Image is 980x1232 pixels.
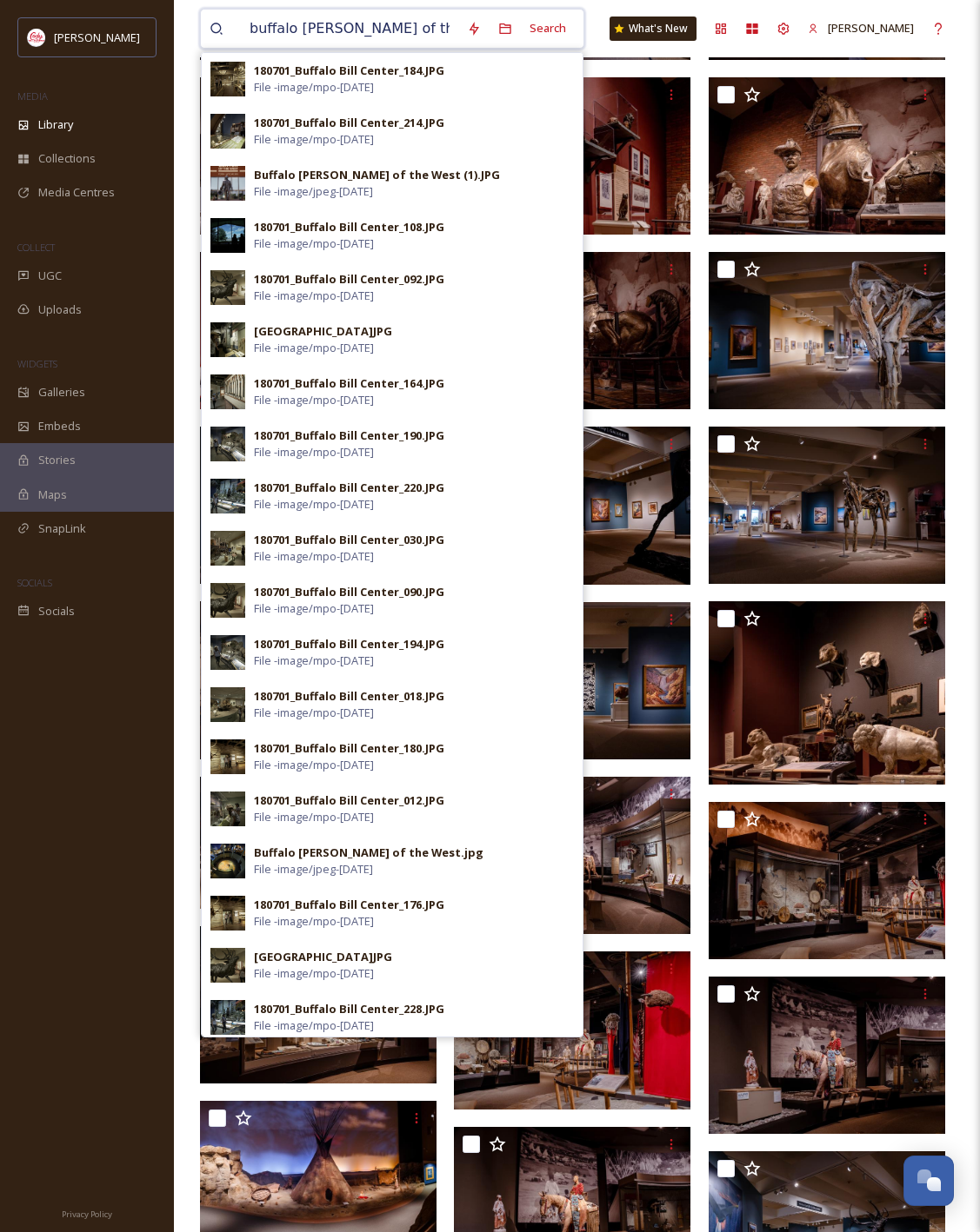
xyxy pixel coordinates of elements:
[254,427,444,444] div: 180701_Buffalo Bill Center_190.JPG
[210,739,245,774] img: 9G09ukj0ESYAAAAAAAAYfQ180701_Buffalo%2520Bill%2520Center_180.JPG
[38,184,115,201] span: Media Centres
[254,323,392,340] div: [GEOGRAPHIC_DATA]JPG
[799,11,923,45] a: [PERSON_NAME]
[254,288,374,304] span: File - image/mpo - [DATE]
[210,792,245,826] img: 9G09ukj0ESYAAAAAAAAYKA180701_Buffalo%2520Bill%2520Center_012.JPG
[38,116,73,133] span: Library
[200,926,437,1083] img: ext_1736541980.833779_christian.miklos@verbinteractive.com-BBCW-Plains Indian-39.jpg
[210,270,245,305] img: 9G09ukj0ESYAAAAAAAAYUQ180701_Buffalo%2520Bill%2520Center_092.JPG
[254,392,374,408] span: File - image/mpo - [DATE]
[254,548,374,565] span: File - image/mpo - [DATE]
[521,11,575,45] div: Search
[709,252,945,409] img: ext_1736542086.552228_christian.miklos@verbinteractive.com-BBCW-Whitney Art-05.jpg
[254,375,444,392] div: 180701_Buffalo Bill Center_164.JPG
[254,115,444,131] div: 180701_Buffalo Bill Center_214.JPG
[254,131,374,148] span: File - image/mpo - [DATE]
[709,977,945,1134] img: ext_1736541956.000605_christian.miklos@verbinteractive.com-BBCW-Plains Indian-37-V2.jpg
[254,584,444,600] div: 180701_Buffalo Bill Center_090.JPG
[38,487,67,503] span: Maps
[254,1001,444,1017] div: 180701_Buffalo Bill Center_228.JPG
[254,219,444,235] div: 180701_Buffalo Bill Center_108.JPG
[254,740,444,757] div: 180701_Buffalo Bill Center_180.JPG
[17,241,55,254] span: COLLECT
[38,268,62,284] span: UGC
[254,913,374,930] span: File - image/mpo - [DATE]
[709,601,945,784] img: ext_1736542021.672342_christian.miklos@verbinteractive.com-BBCW-Whitney Art-07-02.jpg
[254,444,374,460] span: File - image/mpo - [DATE]
[200,427,437,584] img: ext_1736542080.809548_christian.miklos@verbinteractive.com-BBCW-Whitney Art-06.jpg
[254,897,444,913] div: 180701_Buffalo Bill Center_176.JPG
[17,357,57,370] span: WIDGETS
[254,235,374,252] span: File - image/mpo - [DATE]
[210,896,245,931] img: 9G09ukj0ESYAAAAAAAAYew180701_Buffalo%2520Bill%2520Center_176.JPG
[210,479,245,513] img: 9G09ukj0ESYAAAAAAAAYkA180701_Buffalo%2520Bill%2520Center_220.JPG
[38,418,81,434] span: Embeds
[254,809,374,825] span: File - image/mpo - [DATE]
[210,687,245,722] img: 9G09ukj0ESYAAAAAAAAYMQ180701_Buffalo%2520Bill%2520Center_018.JPG
[254,965,374,982] span: File - image/mpo - [DATE]
[709,427,945,584] img: ext_1736542064.05671_christian.miklos@verbinteractive.com-BBCW-Whitney Art-04.jpg
[254,845,483,861] div: Buffalo [PERSON_NAME] of the West.jpg
[210,427,245,461] img: 9G09ukj0ESYAAAAAAAAYgg180701_Buffalo%2520Bill%2520Center_190.JPG
[200,252,437,409] img: ext_1736542100.88547_christian.miklos@verbinteractive.com-BBCW-Whitney Art-11.jpg
[254,757,374,773] span: File - image/mpo - [DATE]
[210,1000,245,1035] img: 9G09ukj0ESYAAAAAAAAYlA180701_Buffalo%2520Bill%2520Center_228.JPG
[828,20,914,36] span: [PERSON_NAME]
[17,576,52,589] span: SOCIALS
[903,1156,954,1206] button: Open Chat
[210,374,245,409] img: 9G09ukj0ESYAAAAAAAAYdQ180701_Buffalo%2520Bill%2520Center_164.JPG
[254,183,373,200] span: File - image/jpeg - [DATE]
[254,792,444,809] div: 180701_Buffalo Bill Center_012.JPG
[254,705,374,721] span: File - image/mpo - [DATE]
[200,777,437,909] img: ext_1736541990.67944_christian.miklos@verbinteractive.com-BBCW-Plains Indian-43.jpg
[38,301,82,318] span: Uploads
[254,636,444,652] div: 180701_Buffalo Bill Center_194.JPG
[210,948,245,983] img: 9G09ukj0ESYAAAAAAAAYTg180701_Buffalo%2520Bill%2520Center_086.JPG
[38,150,96,167] span: Collections
[709,801,945,958] img: ext_1736541980.951986_christian.miklos@verbinteractive.com-BBCW-Plains Indian-35.jpg
[254,480,444,496] div: 180701_Buffalo Bill Center_220.JPG
[38,520,86,537] span: SnapLink
[210,531,245,566] img: 9G09ukj0ESYAAAAAAAAYMw180701_Buffalo%2520Bill%2520Center_030.JPG
[210,844,245,878] img: 9G09ukj0ESYAAAAAAAAXjwBuffalo%2520Bill%2520Center%2520of%2520the%2520West.jpg
[254,340,374,356] span: File - image/mpo - [DATE]
[241,10,458,48] input: Search your library
[254,63,444,79] div: 180701_Buffalo Bill Center_184.JPG
[28,29,45,46] img: images%20(1).png
[200,601,437,758] img: ext_1736542037.480415_christian.miklos@verbinteractive.com-BBCW-Whitney Art-08-02.jpg
[38,603,75,619] span: Socials
[254,271,444,288] div: 180701_Buffalo Bill Center_092.JPG
[254,496,374,513] span: File - image/mpo - [DATE]
[254,861,373,878] span: File - image/jpeg - [DATE]
[254,949,392,965] div: [GEOGRAPHIC_DATA]JPG
[254,1017,374,1034] span: File - image/mpo - [DATE]
[254,600,374,617] span: File - image/mpo - [DATE]
[210,635,245,670] img: 9G09ukj0ESYAAAAAAAAYhw180701_Buffalo%2520Bill%2520Center_194.JPG
[62,1202,112,1223] a: Privacy Policy
[62,1209,112,1220] span: Privacy Policy
[210,166,245,201] img: 9G09ukj0ESYAAAAAAACfNQBuffalo%2520Bill%2520Center%2520of%2520the%2520West%2520%25281%2529.JPG
[210,114,245,149] img: 9G09ukj0ESYAAAAAAAAYjg180701_Buffalo%2520Bill%2520Center_214.JPG
[17,89,48,103] span: MEDIA
[610,17,697,41] a: What's New
[254,688,444,705] div: 180701_Buffalo Bill Center_018.JPG
[200,76,437,234] img: ext_1736542155.442964_christian.miklos@verbinteractive.com-BBCW-Whitney Art-14-02.jpg
[38,452,76,468] span: Stories
[709,76,945,234] img: ext_1736542101.70692_christian.miklos@verbinteractive.com-BBCW-Whitney Art-09.jpg
[210,583,245,618] img: 9G09ukj0ESYAAAAAAAAYUA180701_Buffalo%2520Bill%2520Center_090.JPG
[210,62,245,96] img: 9G09ukj0ESYAAAAAAAAYfw180701_Buffalo%2520Bill%2520Center_184.JPG
[254,532,444,548] div: 180701_Buffalo Bill Center_030.JPG
[38,384,85,401] span: Galleries
[254,167,500,183] div: Buffalo [PERSON_NAME] of the West (1).JPG
[210,218,245,253] img: 9G09ukj0ESYAAAAAAAAYWQ180701_Buffalo%2520Bill%2520Center_108.JPG
[254,652,374,669] span: File - image/mpo - [DATE]
[54,30,140,45] span: [PERSON_NAME]
[210,322,245,357] img: 9G09ukj0ESYAAAAAAAAYSQ180701_Buffalo%2520Bill%2520Center_076.JPG
[254,79,374,96] span: File - image/mpo - [DATE]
